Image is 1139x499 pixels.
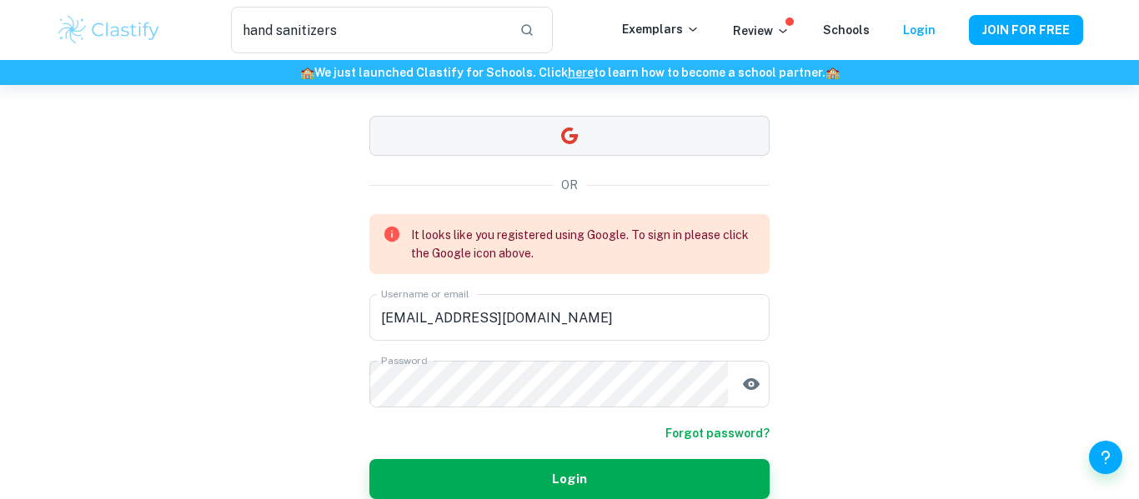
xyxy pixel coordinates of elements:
[903,23,936,37] a: Login
[733,22,790,40] p: Review
[823,23,870,37] a: Schools
[56,13,162,47] img: Clastify logo
[369,459,770,499] button: Login
[969,15,1083,45] button: JOIN FOR FREE
[825,66,840,79] span: 🏫
[411,219,756,269] div: It looks like you registered using Google. To sign in please click the Google icon above.
[381,353,427,367] label: Password
[300,66,314,79] span: 🏫
[3,63,1136,82] h6: We just launched Clastify for Schools. Click to learn how to become a school partner.
[381,287,469,301] label: Username or email
[1089,441,1122,474] button: Help and Feedback
[561,176,578,194] p: OR
[622,20,700,38] p: Exemplars
[665,424,770,442] a: Forgot password?
[231,7,506,53] input: Search for any exemplars...
[568,66,594,79] a: here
